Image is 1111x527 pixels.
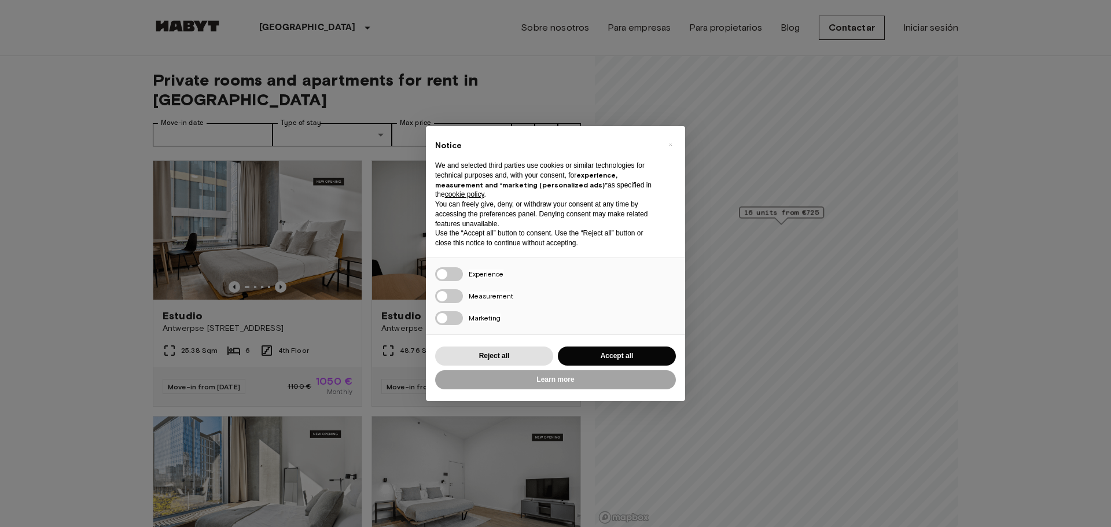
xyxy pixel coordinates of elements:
button: Learn more [435,370,676,389]
span: Measurement [469,292,513,300]
span: × [668,138,672,152]
button: Reject all [435,347,553,366]
a: cookie policy [445,190,484,198]
button: Accept all [558,347,676,366]
strong: experience, measurement and “marketing (personalized ads)” [435,171,617,189]
p: You can freely give, deny, or withdraw your consent at any time by accessing the preferences pane... [435,200,657,229]
p: We and selected third parties use cookies or similar technologies for technical purposes and, wit... [435,161,657,200]
p: Use the “Accept all” button to consent. Use the “Reject all” button or close this notice to conti... [435,229,657,248]
button: Close this notice [661,135,679,154]
span: Experience [469,270,503,278]
h2: Notice [435,140,657,152]
span: Marketing [469,314,501,322]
